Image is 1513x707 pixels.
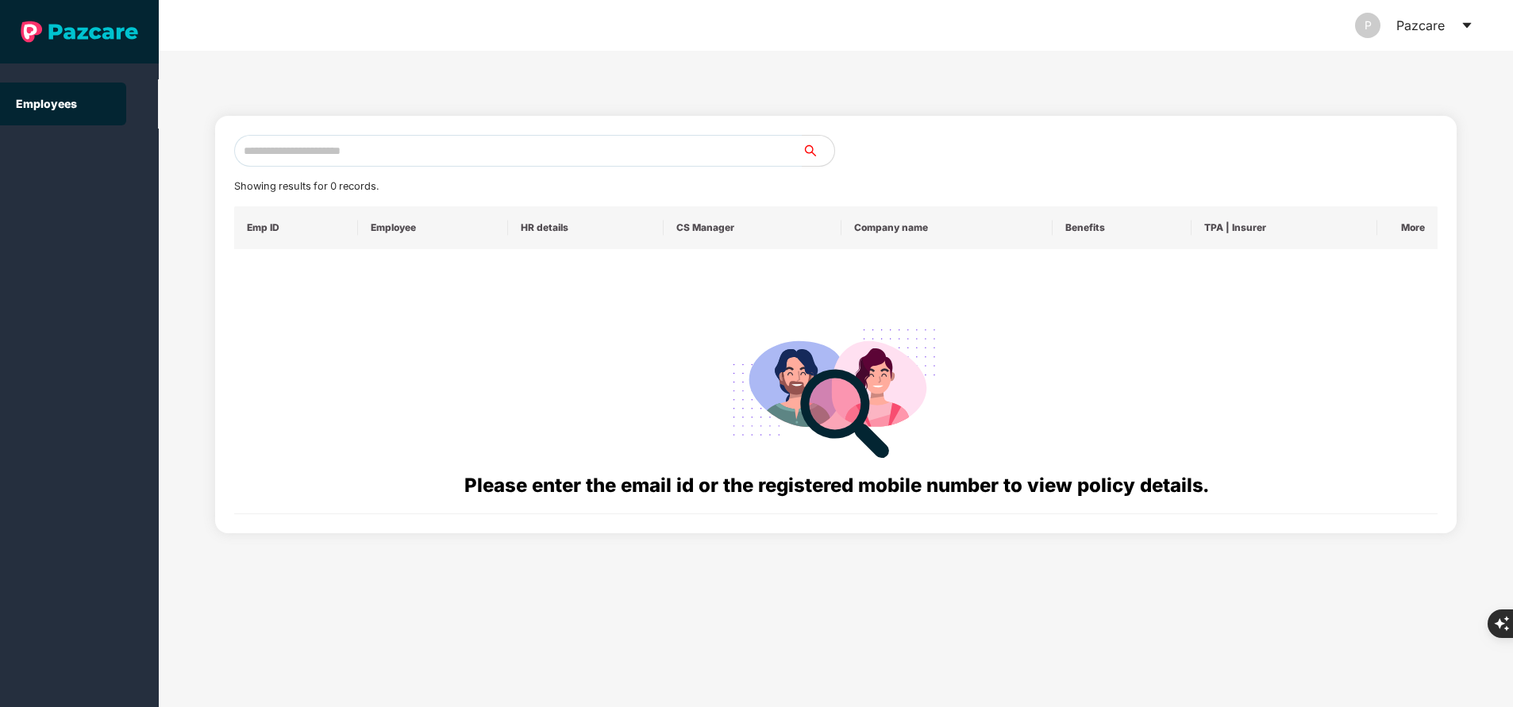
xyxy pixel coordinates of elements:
[1365,13,1372,38] span: P
[464,474,1208,497] span: Please enter the email id or the registered mobile number to view policy details.
[802,135,835,167] button: search
[722,309,950,471] img: svg+xml;base64,PHN2ZyB4bWxucz0iaHR0cDovL3d3dy53My5vcmcvMjAwMC9zdmciIHdpZHRoPSIyODgiIGhlaWdodD0iMj...
[664,206,841,249] th: CS Manager
[358,206,509,249] th: Employee
[16,97,77,110] a: Employees
[1377,206,1438,249] th: More
[802,144,834,157] span: search
[841,206,1053,249] th: Company name
[1053,206,1192,249] th: Benefits
[234,180,379,192] span: Showing results for 0 records.
[1192,206,1377,249] th: TPA | Insurer
[234,206,358,249] th: Emp ID
[508,206,664,249] th: HR details
[1461,19,1473,32] span: caret-down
